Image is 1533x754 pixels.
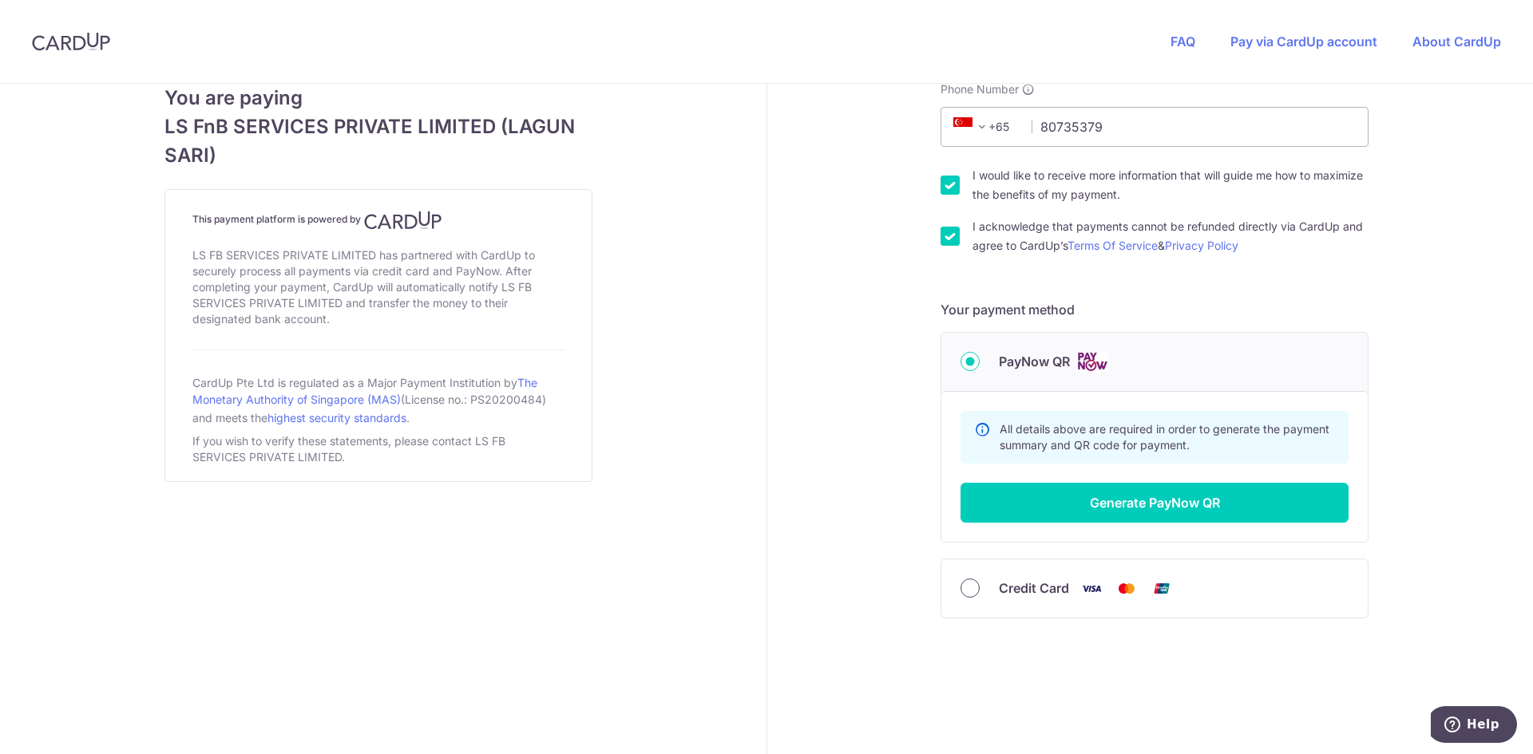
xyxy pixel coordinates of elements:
span: +65 [953,117,992,136]
img: Mastercard [1111,578,1143,598]
a: Terms Of Service [1068,239,1158,252]
a: About CardUp [1412,34,1501,49]
span: LS FnB SERVICES PRIVATE LIMITED (LAGUN SARI) [164,113,592,170]
img: Visa [1075,578,1107,598]
div: PayNow QR Cards logo [961,352,1349,372]
span: You are paying [164,84,592,113]
h4: This payment platform is powered by [192,211,564,230]
img: CardUp [364,211,442,230]
img: CardUp [32,32,110,51]
span: +65 [949,117,1020,136]
label: I acknowledge that payments cannot be refunded directly via CardUp and agree to CardUp’s & [972,217,1369,255]
span: Credit Card [999,578,1069,598]
a: Pay via CardUp account [1230,34,1377,49]
span: Phone Number [941,81,1019,97]
div: LS FB SERVICES PRIVATE LIMITED has partnered with CardUp to securely process all payments via cre... [192,244,564,330]
a: Privacy Policy [1165,239,1238,252]
h5: Your payment method [941,300,1369,319]
img: Union Pay [1146,578,1178,598]
a: FAQ [1171,34,1195,49]
label: I would like to receive more information that will guide me how to maximize the benefits of my pa... [972,166,1369,204]
iframe: Opens a widget where you can find more information [1431,706,1517,746]
img: Cards logo [1076,352,1108,372]
div: CardUp Pte Ltd is regulated as a Major Payment Institution by (License no.: PS20200484) and meets... [192,369,564,430]
a: highest security standards [267,411,406,424]
div: Credit Card Visa Mastercard Union Pay [961,578,1349,598]
div: If you wish to verify these statements, please contact LS FB SERVICES PRIVATE LIMITED. [192,430,564,468]
button: Generate PayNow QR [961,483,1349,523]
span: PayNow QR [999,352,1070,371]
span: All details above are required in order to generate the payment summary and QR code for payment. [1000,422,1329,452]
